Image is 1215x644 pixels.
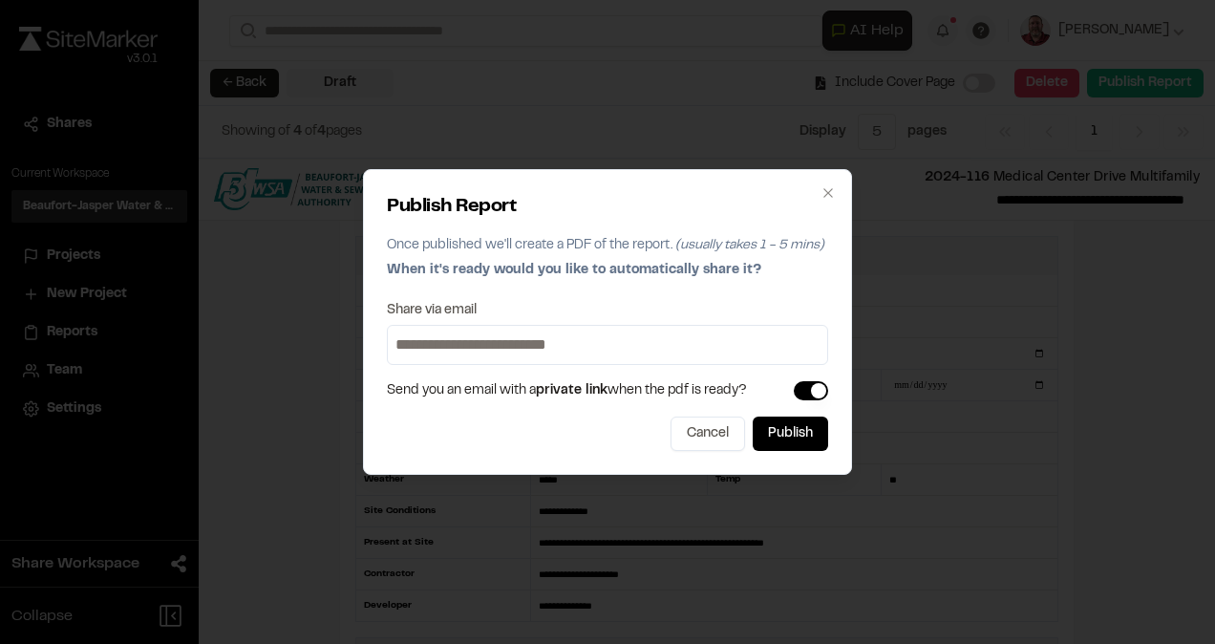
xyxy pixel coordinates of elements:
[387,193,828,222] h2: Publish Report
[671,417,745,451] button: Cancel
[387,304,477,317] label: Share via email
[387,265,761,276] span: When it's ready would you like to automatically share it?
[387,380,747,401] span: Send you an email with a when the pdf is ready?
[753,417,828,451] button: Publish
[387,235,828,256] p: Once published we'll create a PDF of the report.
[675,240,824,251] span: (usually takes 1 - 5 mins)
[536,385,607,397] span: private link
